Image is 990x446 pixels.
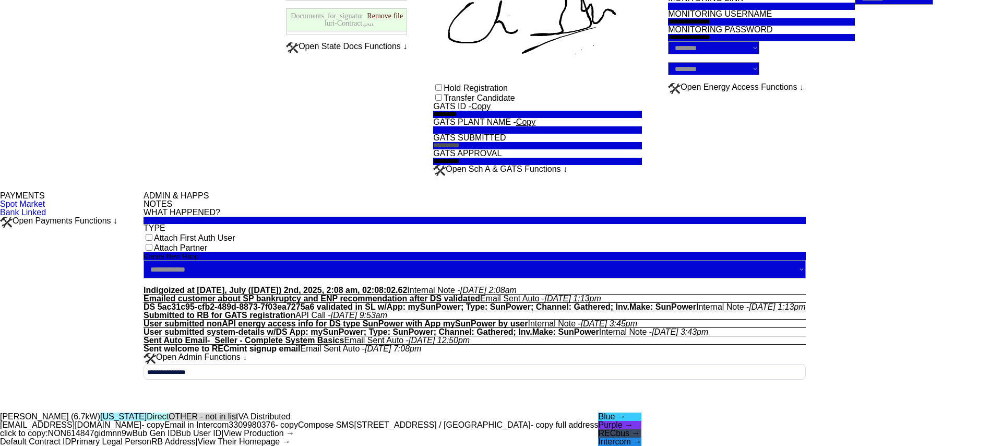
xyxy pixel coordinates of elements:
[144,320,806,328] div: Internal Note -
[154,243,207,252] label: Attach Partner
[229,420,275,429] a: 3309980376
[298,421,354,429] div: Compose SMS
[446,165,567,176] div: Open Sch A & GATS Functions ↓
[365,344,421,353] em: [DATE] 7:08pm
[144,311,295,320] strong: Submitted to RB for GATS registration
[286,42,299,53] img: tool-icon.png
[144,208,806,217] div: WHAT HAPPENED?
[668,26,855,34] div: MONITORING PASSWORD
[48,429,94,438] div: NON614847
[299,42,407,53] div: Open State Docs Functions ↓
[471,102,491,111] u: Copy
[100,413,147,421] div: [US_STATE]
[132,429,176,438] div: Bub Gen ID
[144,200,806,208] div: NOTES
[581,319,637,328] em: [DATE] 3:45pm
[144,224,806,232] div: TYPE
[169,413,238,421] div: OTHER - not in list
[363,9,407,24] a: Remove file
[144,303,806,311] div: Internal Note -
[144,294,480,303] strong: Emailed customer about SP bankruptcy and ENP recommendation after DS validated
[144,286,806,295] div: Internal Note -
[331,311,387,320] em: [DATE] 9:53am
[144,336,344,345] strong: Sent Auto Email- Seller - Complete System Basics
[598,421,641,429] div: Purple →
[144,252,806,260] button: Create New Happ
[749,302,805,311] em: [DATE] 1:13pm
[433,134,642,142] div: GATS SUBMITTED
[156,353,247,364] div: Open Admin Functions ↓
[144,327,599,336] strong: User submitted system-details w/DS App: mySunPower; Type: SunPower; Channel: Gathered; Inv.Make: ...
[144,192,806,200] div: ADMIN & HAPPS
[71,438,151,446] div: Primary Legal Person
[681,83,804,94] div: Open Energy Access Functions ↓
[195,438,197,446] div: |
[238,413,290,421] div: VA Distributed
[144,311,806,320] div: API Call -
[144,319,528,328] strong: User submitted nonAPI energy access info for DS type SunPower with App mySunPower by user
[275,421,298,429] div: - copy
[223,429,294,438] div: View Production →
[141,421,164,429] div: - copy
[545,294,601,303] em: [DATE] 1:13pm
[668,83,681,94] img: tool-icon.png
[144,344,301,353] strong: Sent welcome to RECmint signup email
[144,295,806,303] div: Email Sent Auto -
[13,217,117,228] div: Open Payments Functions ↓
[94,429,133,438] div: gidmnn9w
[176,429,221,438] div: Bub User ID
[151,438,195,446] div: RB Address
[154,233,235,242] label: Attach First Auth User
[598,413,641,421] div: Blue →
[516,118,535,126] u: Copy
[598,438,641,446] div: Intercom →
[198,438,291,446] div: View Their Homepage →
[354,420,531,429] a: [STREET_ADDRESS] / [GEOGRAPHIC_DATA]
[147,413,169,421] div: Direct
[144,286,407,295] strong: Indigoized at [DATE], July ([DATE]) 2nd, 2025, 2:08 am, 02:08:02.62
[144,328,806,336] div: Internal Note -
[598,429,641,438] div: RECbus →
[433,149,642,158] div: GATS APPROVAL
[144,353,156,364] img: tool-icon.png
[652,327,708,336] em: [DATE] 3:43pm
[433,165,446,176] img: tool-icon.png
[144,345,806,353] div: Email Sent Auto -
[144,336,806,345] div: Email Sent Auto -
[433,102,642,111] div: GATS ID -
[164,421,229,429] div: Email in Intercom
[221,429,223,438] div: |
[144,302,696,311] strong: DS 5ac31c95-cfb2-489d-8873-7f03ea7275a6 validated in SL w/App: mySunPower; Type: SunPower; Channe...
[444,93,515,102] label: Transfer Candidate
[531,421,599,429] div: - copy full address
[409,336,470,345] em: [DATE] 12:50pm
[444,84,508,92] label: Hold Registration
[433,118,642,126] div: GATS PLANT NAME -
[291,12,408,27] a: Documents_for_signature_Srihari_Chelluri-Contract.pdf
[460,286,517,295] em: [DATE] 2:08am
[668,10,855,18] div: MONITORING USERNAME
